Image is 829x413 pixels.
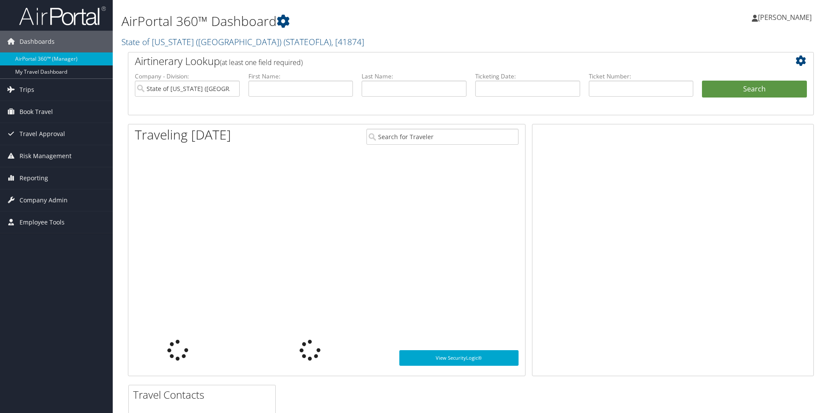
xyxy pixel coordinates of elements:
[702,81,807,98] button: Search
[20,189,68,211] span: Company Admin
[366,129,519,145] input: Search for Traveler
[248,72,353,81] label: First Name:
[121,36,364,48] a: State of [US_STATE] ([GEOGRAPHIC_DATA])
[133,387,275,402] h2: Travel Contacts
[20,31,55,52] span: Dashboards
[475,72,580,81] label: Ticketing Date:
[331,36,364,48] span: , [ 41874 ]
[135,126,231,144] h1: Traveling [DATE]
[589,72,694,81] label: Ticket Number:
[20,79,34,101] span: Trips
[20,211,65,233] span: Employee Tools
[19,6,106,26] img: airportal-logo.png
[362,72,467,81] label: Last Name:
[135,72,240,81] label: Company - Division:
[752,4,820,30] a: [PERSON_NAME]
[20,123,65,145] span: Travel Approval
[20,167,48,189] span: Reporting
[220,58,303,67] span: (at least one field required)
[121,12,587,30] h1: AirPortal 360™ Dashboard
[399,350,519,366] a: View SecurityLogic®
[284,36,331,48] span: ( STATEOFLA )
[20,101,53,123] span: Book Travel
[20,145,72,167] span: Risk Management
[135,54,750,68] h2: Airtinerary Lookup
[758,13,812,22] span: [PERSON_NAME]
